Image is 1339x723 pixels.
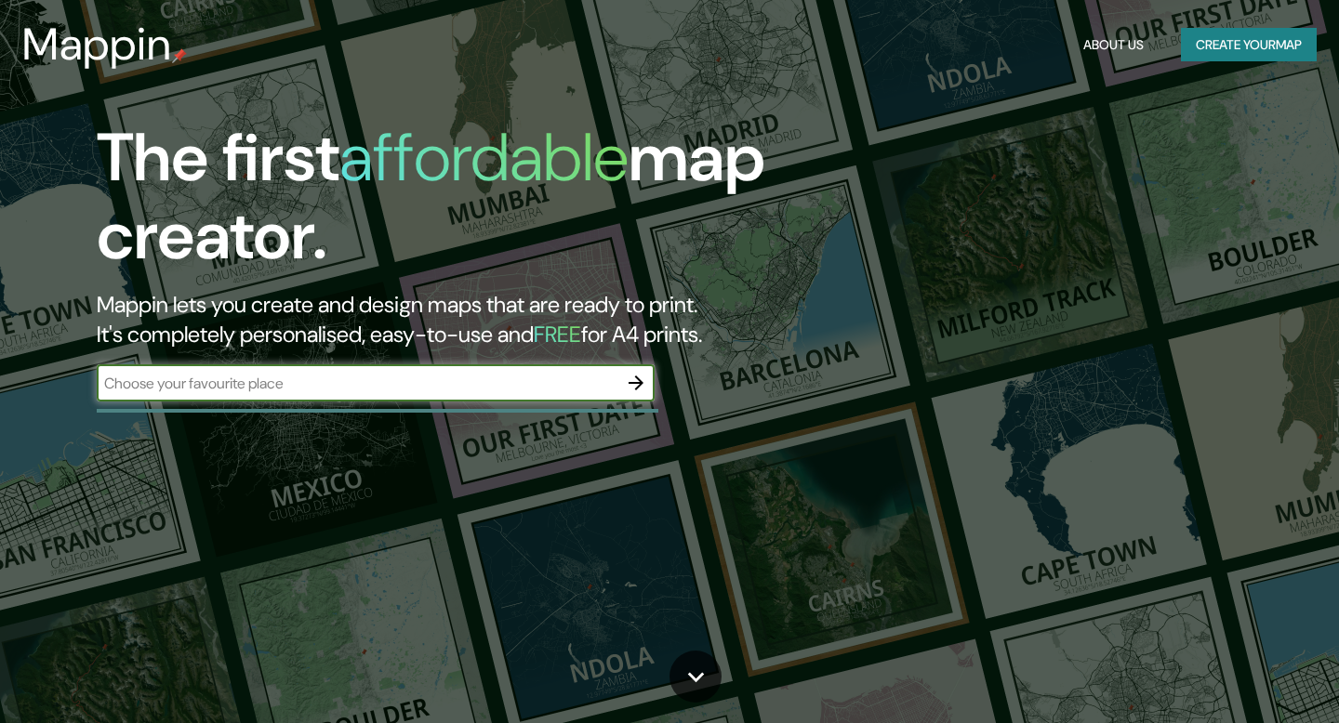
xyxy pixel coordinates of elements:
[172,48,187,63] img: mappin-pin
[97,290,766,349] h2: Mappin lets you create and design maps that are ready to print. It's completely personalised, eas...
[339,114,629,201] h1: affordable
[1076,28,1151,62] button: About Us
[1181,28,1317,62] button: Create yourmap
[97,373,617,394] input: Choose your favourite place
[534,320,581,348] h5: FREE
[97,119,766,290] h1: The first map creator.
[22,19,172,71] h3: Mappin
